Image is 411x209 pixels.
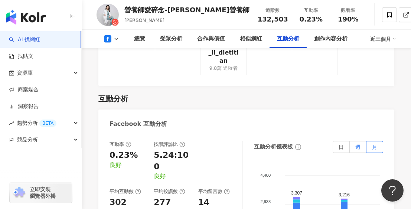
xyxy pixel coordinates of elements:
[209,65,238,72] div: 9.8萬 追蹤者
[258,7,288,14] div: 追蹤數
[338,16,359,23] span: 190%
[124,17,164,23] span: [PERSON_NAME]
[17,65,33,81] span: 資源庫
[12,187,26,199] img: chrome extension
[39,120,56,127] div: BETA
[110,141,131,148] div: 互動率
[154,172,166,180] div: 良好
[30,186,56,199] span: 立即安裝 瀏覽器外掛
[197,35,225,43] div: 合作與價值
[300,16,323,23] span: 0.23%
[339,144,344,150] span: 日
[9,86,39,94] a: 商案媒合
[258,15,288,23] span: 132,503
[154,150,189,173] div: 5.24:100
[254,143,293,151] div: 互動分析儀表板
[294,143,302,151] span: info-circle
[198,197,210,208] div: 14
[261,173,271,177] tspan: 4,400
[334,7,362,14] div: 觀看率
[372,144,377,150] span: 月
[17,115,56,131] span: 趨勢分析
[297,7,325,14] div: 互動率
[110,120,167,128] div: Facebook 互動分析
[98,94,128,104] div: 互動分析
[355,144,361,150] span: 週
[277,35,299,43] div: 互動分析
[124,5,249,14] div: 營養師愛碎念-[PERSON_NAME]營養師
[110,188,141,195] div: 平均互動數
[6,10,46,25] img: logo
[97,4,119,26] img: KOL Avatar
[17,131,38,148] span: 競品分析
[160,35,182,43] div: 受眾分析
[110,150,138,161] div: 0.23%
[9,103,39,110] a: 洞察報告
[381,179,404,202] iframe: Help Scout Beacon - Open
[9,121,14,126] span: rise
[154,188,185,195] div: 平均按讚數
[9,53,33,60] a: 找貼文
[198,188,230,195] div: 平均留言數
[370,33,396,45] div: 近三個月
[261,199,271,204] tspan: 2,933
[110,161,121,169] div: 良好
[154,141,185,148] div: 按讚評論比
[9,36,40,43] a: searchAI 找網紅
[10,183,72,203] a: chrome extension立即安裝 瀏覽器外掛
[314,35,348,43] div: 創作內容分析
[110,197,127,208] div: 302
[154,197,171,208] div: 277
[134,35,145,43] div: 總覽
[240,35,262,43] div: 相似網紅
